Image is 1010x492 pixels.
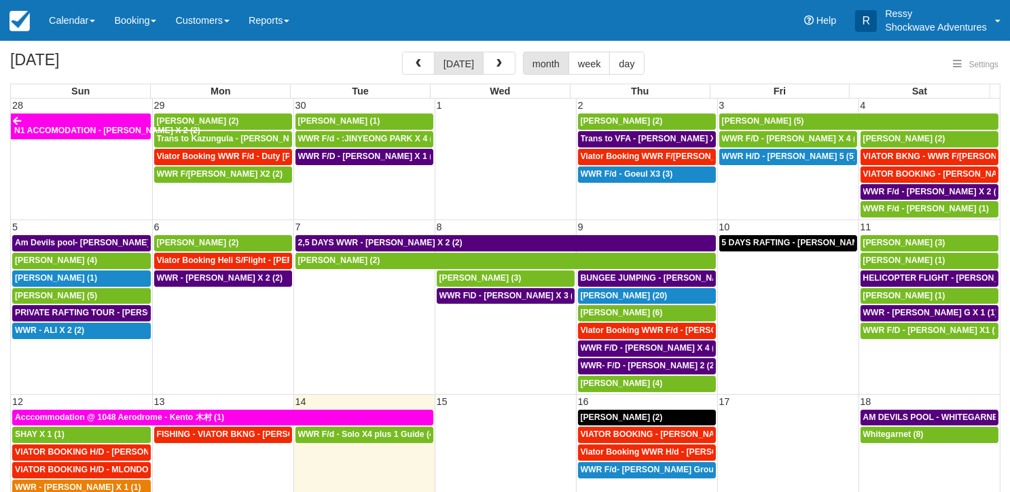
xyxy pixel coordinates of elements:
span: WWR - [PERSON_NAME] X 2 (2) [157,273,283,283]
a: [PERSON_NAME] (3) [861,235,999,251]
span: WWR F/d - [PERSON_NAME] X 2 (2) [863,187,1004,196]
span: [PERSON_NAME] (2) [863,134,945,143]
span: [PERSON_NAME] (2) [298,256,380,265]
span: Am Devils pool- [PERSON_NAME] X 2 (2) [15,238,177,247]
a: [PERSON_NAME] (2) [861,131,999,147]
span: WWR F\D - [PERSON_NAME] X 3 (3) [439,291,581,300]
button: day [609,52,644,75]
span: WWR F/d - Solo X4 plus 1 Guide (4) [298,429,437,439]
span: WWR F/D - [PERSON_NAME] X1 (1) [863,326,1003,335]
a: [PERSON_NAME] (4) [12,253,151,269]
a: PRIVATE RAFTING TOUR - [PERSON_NAME] X 5 (5) [12,305,151,321]
a: VIATOR BKNG - WWR F/[PERSON_NAME] 3 (3) [861,149,999,165]
a: WWR F/[PERSON_NAME] X2 (2) [154,166,292,183]
span: Wed [490,86,510,96]
span: Help [816,15,837,26]
a: Viator Booking WWR F/d - [PERSON_NAME] [PERSON_NAME] X2 (2) [578,323,716,339]
a: WWR F/D - [PERSON_NAME] X 4 (4) [719,131,857,147]
a: 5 DAYS RAFTING - [PERSON_NAME] X 2 (4) [719,235,857,251]
div: R [855,10,877,32]
a: WWR F/D - [PERSON_NAME] X 4 (4) [578,340,716,357]
span: [PERSON_NAME] (2) [581,412,663,422]
span: 29 [153,100,166,111]
span: [PERSON_NAME] (1) [863,256,945,265]
span: 10 [718,222,732,232]
a: WWR - ALI X 2 (2) [12,323,151,339]
button: Settings [945,55,1007,75]
a: Viator Booking WWR F/d - Duty [PERSON_NAME] 2 (2) [154,149,292,165]
span: WWR F/D - [PERSON_NAME] X 4 (4) [581,343,723,353]
a: [PERSON_NAME] (3) [437,270,575,287]
img: checkfront-main-nav-mini-logo.png [10,11,30,31]
span: 3 [718,100,726,111]
span: 7 [294,222,302,232]
a: [PERSON_NAME] (2) [578,113,716,130]
a: FISHING - VIATOR BKNG - [PERSON_NAME] 2 (2) [154,427,292,443]
span: Trans to VFA - [PERSON_NAME] X 2 (2) [581,134,736,143]
a: [PERSON_NAME] (4) [578,376,716,392]
span: 18 [859,396,873,407]
span: Viator Booking Heli S/Flight - [PERSON_NAME] X 1 (1) [157,256,371,265]
span: [PERSON_NAME] (2) [581,116,663,126]
span: [PERSON_NAME] (2) [157,116,239,126]
a: WWR F/d - Solo X4 plus 1 Guide (4) [295,427,433,443]
span: VIATOR BOOKING - [PERSON_NAME] X 4 (4) [581,429,758,439]
span: [PERSON_NAME] (2) [157,238,239,247]
a: SHAY X 1 (1) [12,427,151,443]
span: Trans to Kazungula - [PERSON_NAME] x 1 (2) [157,134,337,143]
span: 9 [577,222,585,232]
a: VIATOR BOOKING H/D - [PERSON_NAME] 2 (2) [12,444,151,461]
span: Sat [912,86,927,96]
button: month [523,52,569,75]
span: [PERSON_NAME] (5) [722,116,804,126]
a: WWR- F/D - [PERSON_NAME] 2 (2) [578,358,716,374]
a: [PERSON_NAME] (2) [154,113,292,130]
a: [PERSON_NAME] (2) [578,410,716,426]
span: [PERSON_NAME] (4) [581,379,663,388]
a: WWR F\D - [PERSON_NAME] X 3 (3) [437,288,575,304]
span: 4 [859,100,867,111]
a: Viator Booking Heli S/Flight - [PERSON_NAME] X 1 (1) [154,253,292,269]
a: [PERSON_NAME] (5) [12,288,151,304]
span: 28 [11,100,24,111]
a: VIATOR BOOKING - [PERSON_NAME] 2 (2) [861,166,999,183]
span: Whitegarnet (8) [863,429,924,439]
span: 2 [577,100,585,111]
span: WWR F/d - Goeul X3 (3) [581,169,673,179]
span: 11 [859,222,873,232]
span: 17 [718,396,732,407]
span: PRIVATE RAFTING TOUR - [PERSON_NAME] X 5 (5) [15,308,219,317]
span: FISHING - VIATOR BKNG - [PERSON_NAME] 2 (2) [157,429,352,439]
a: Whitegarnet (8) [861,427,999,443]
button: [DATE] [434,52,484,75]
a: WWR F/d - :JINYEONG PARK X 4 (4) [295,131,433,147]
span: WWR - [PERSON_NAME] X 1 (1) [15,482,141,492]
span: N1 ACCOMODATION - [PERSON_NAME] X 2 (2) [14,126,200,135]
span: 16 [577,396,590,407]
span: WWR F/d- [PERSON_NAME] Group X 30 (30) [581,465,756,474]
span: [PERSON_NAME] (5) [15,291,97,300]
a: [PERSON_NAME] (1) [12,270,151,287]
span: WWR F/D - [PERSON_NAME] X 4 (4) [722,134,864,143]
span: [PERSON_NAME] (3) [439,273,522,283]
a: [PERSON_NAME] (5) [719,113,999,130]
span: WWR - [PERSON_NAME] G X 1 (1) [863,308,998,317]
i: Help [804,16,814,25]
a: WWR F/d - [PERSON_NAME] X 2 (2) [861,184,999,200]
h2: [DATE] [10,52,182,77]
span: VIATOR BOOKING H/D - [PERSON_NAME] 2 (2) [15,447,200,457]
span: [PERSON_NAME] (4) [15,256,97,265]
span: [PERSON_NAME] (1) [15,273,97,283]
span: WWR F/d - [PERSON_NAME] (1) [863,204,990,213]
span: Viator Booking WWR F/d - Duty [PERSON_NAME] 2 (2) [157,152,372,161]
span: [PERSON_NAME] (1) [863,291,945,300]
span: 6 [153,222,161,232]
span: Settings [969,60,998,69]
p: Shockwave Adventures [885,20,987,34]
span: Tue [352,86,369,96]
span: 1 [435,100,444,111]
span: Thu [631,86,649,96]
span: Fri [774,86,786,96]
span: 14 [294,396,308,407]
span: Viator Booking WWR F/d - [PERSON_NAME] [PERSON_NAME] X2 (2) [581,326,852,335]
